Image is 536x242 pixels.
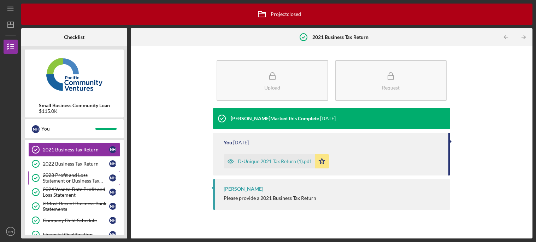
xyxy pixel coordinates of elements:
[43,232,109,237] div: Financial Qualification
[224,186,263,192] div: [PERSON_NAME]
[28,227,120,242] a: Financial QualificationNH
[28,213,120,227] a: Company Debt ScheduleNH
[43,186,109,198] div: 2024 Year to Date Profit and Loss Statement
[109,174,116,181] div: N H
[43,147,109,152] div: 2021 Business Tax Return
[224,140,232,145] div: You
[43,172,109,184] div: 2023 Profit and Loss Statement or Business Tax Return
[43,161,109,167] div: 2022 Business Tax Return
[64,34,84,40] b: Checklist
[224,154,329,168] button: D-Unique 2021 Tax Return (1).pdf
[231,116,319,121] div: [PERSON_NAME] Marked this Complete
[109,217,116,224] div: N H
[109,160,116,167] div: N H
[320,116,336,121] time: 2024-06-27 03:11
[41,123,95,135] div: You
[238,159,311,164] div: D-Unique 2021 Tax Return (1).pdf
[43,201,109,212] div: 3 Most Recent Business Bank Statements
[28,157,120,171] a: 2022 Business Tax ReturnNH
[109,189,116,196] div: N H
[4,224,18,238] button: NH
[39,103,110,108] b: Small Business Community Loan
[335,60,447,101] button: Request
[233,140,249,145] time: 2024-06-25 20:22
[32,125,40,133] div: N H
[28,185,120,199] a: 2024 Year to Date Profit and Loss StatementNH
[253,5,301,23] div: Project closed
[382,85,400,90] div: Request
[39,108,110,114] div: $115.0K
[109,231,116,238] div: N H
[224,195,316,201] div: Please provide a 2021 Business Tax Return
[109,203,116,210] div: N H
[109,146,116,153] div: N H
[28,199,120,213] a: 3 Most Recent Business Bank StatementsNH
[8,230,13,234] text: NH
[312,34,369,40] b: 2021 Business Tax Return
[264,85,280,90] div: Upload
[28,143,120,157] a: 2021 Business Tax ReturnNH
[25,53,124,96] img: Product logo
[43,218,109,223] div: Company Debt Schedule
[28,171,120,185] a: 2023 Profit and Loss Statement or Business Tax ReturnNH
[217,60,328,101] button: Upload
